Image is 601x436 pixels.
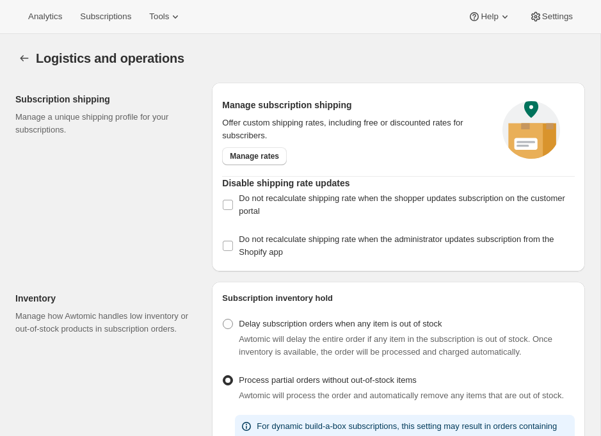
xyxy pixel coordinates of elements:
button: Help [460,8,518,26]
h2: Subscription inventory hold [222,292,575,305]
p: Offer custom shipping rates, including free or discounted rates for subscribers. [222,117,488,142]
span: Delay subscription orders when any item is out of stock [239,319,442,328]
button: Analytics [20,8,70,26]
button: Settings [522,8,581,26]
button: Settings [15,49,33,67]
span: Manage rates [230,151,279,161]
h2: Inventory [15,292,191,305]
span: Tools [149,12,169,22]
span: Logistics and operations [36,51,184,65]
h2: Subscription shipping [15,93,191,106]
span: Do not recalculate shipping rate when the shopper updates subscription on the customer portal [239,193,565,216]
button: Tools [141,8,189,26]
span: Settings [542,12,573,22]
span: Subscriptions [80,12,131,22]
span: Awtomic will delay the entire order if any item in the subscription is out of stock. Once invento... [239,334,552,357]
a: Manage rates [222,147,287,165]
span: Do not recalculate shipping rate when the administrator updates subscription from the Shopify app [239,234,554,257]
p: Manage a unique shipping profile for your subscriptions. [15,111,191,136]
span: Analytics [28,12,62,22]
p: Manage how Awtomic handles low inventory or out-of-stock products in subscription orders. [15,310,191,335]
span: Awtomic will process the order and automatically remove any items that are out of stock. [239,391,564,400]
button: Subscriptions [72,8,139,26]
span: Help [481,12,498,22]
h2: Disable shipping rate updates [222,177,575,190]
span: Process partial orders without out-of-stock items [239,375,416,385]
h2: Manage subscription shipping [222,99,488,111]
